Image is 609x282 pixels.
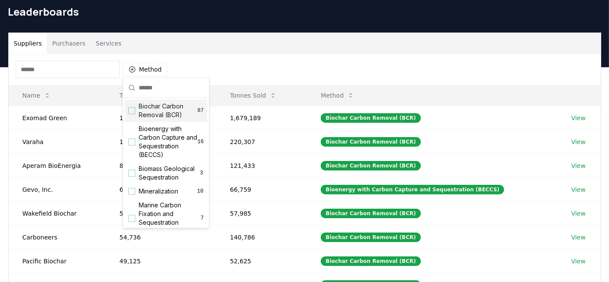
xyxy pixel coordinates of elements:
a: View [571,233,586,242]
span: Marine Carbon Fixation and Sequestration (MCFS) [139,201,201,236]
span: 10 [197,188,204,195]
span: Bioenergy with Carbon Capture and Sequestration (BECCS) [139,125,198,159]
button: Tonnes Sold [223,87,283,104]
td: 49,125 [106,249,216,273]
button: Services [91,33,127,54]
span: Biochar Carbon Removal (BCR) [139,102,198,119]
td: Wakefield Biochar [9,201,106,225]
td: Varaha [9,130,106,154]
td: 89,548 [106,154,216,177]
td: 104,974 [106,130,216,154]
td: 121,433 [216,154,307,177]
div: Biochar Carbon Removal (BCR) [321,113,420,123]
td: 1,679,189 [216,106,307,130]
td: 220,307 [216,130,307,154]
span: 87 [198,107,204,114]
span: 16 [198,138,204,145]
a: View [571,185,586,194]
button: Tonnes Delivered [113,87,189,104]
div: Biochar Carbon Removal (BCR) [321,209,420,218]
td: Gevo, Inc. [9,177,106,201]
a: View [571,161,586,170]
td: 66,759 [106,177,216,201]
button: Method [123,62,168,76]
td: Exomad Green [9,106,106,130]
h1: Leaderboards [8,5,601,19]
div: Biochar Carbon Removal (BCR) [321,256,420,266]
button: Suppliers [9,33,47,54]
td: 196,274 [106,106,216,130]
div: Bioenergy with Carbon Capture and Sequestration (BECCS) [321,185,504,194]
a: View [571,209,586,218]
span: 7 [201,215,204,222]
button: Method [314,87,361,104]
td: 52,625 [216,249,307,273]
td: 57,985 [216,201,307,225]
td: 66,759 [216,177,307,201]
td: 140,786 [216,225,307,249]
div: Biochar Carbon Removal (BCR) [321,233,420,242]
div: Biochar Carbon Removal (BCR) [321,161,420,171]
span: Mineralization [139,187,178,196]
button: Purchasers [47,33,91,54]
a: View [571,138,586,146]
div: Biochar Carbon Removal (BCR) [321,137,420,147]
td: Aperam BioEnergia [9,154,106,177]
a: View [571,114,586,122]
span: Biomass Geological Sequestration [139,164,199,182]
span: 3 [199,170,204,177]
td: Pacific Biochar [9,249,106,273]
td: 57,977 [106,201,216,225]
td: Carboneers [9,225,106,249]
button: Name [16,87,58,104]
a: View [571,257,586,266]
td: 54,736 [106,225,216,249]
